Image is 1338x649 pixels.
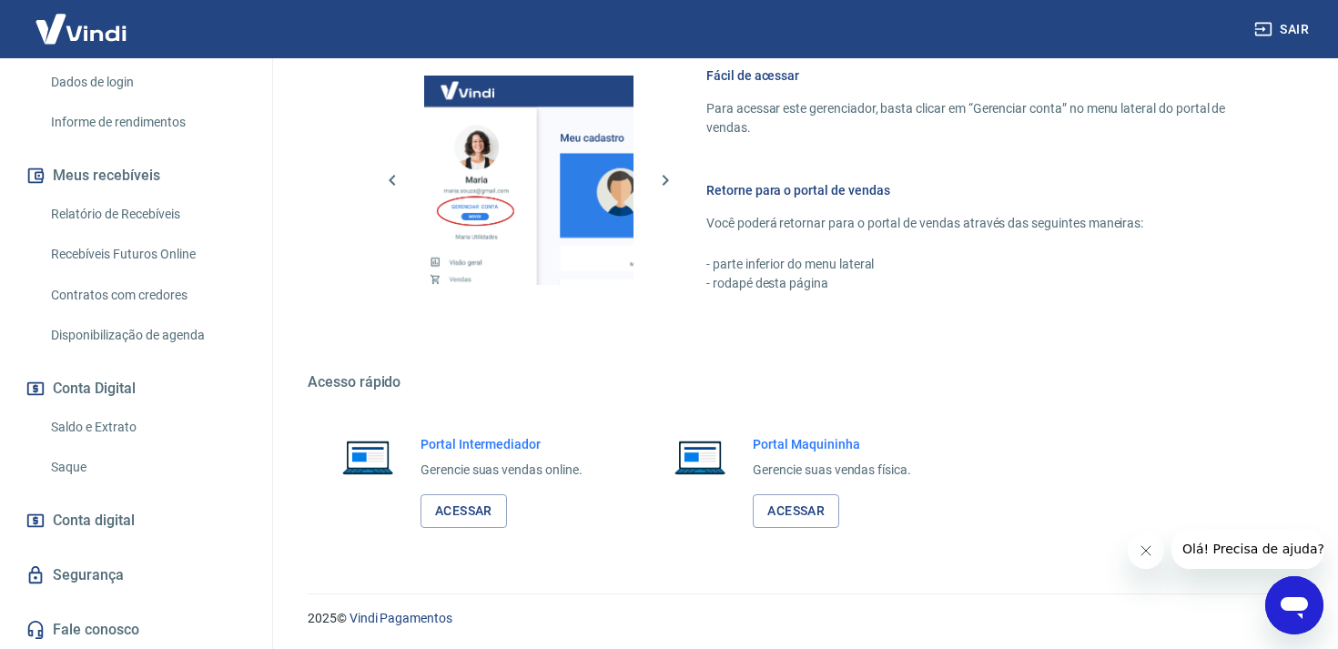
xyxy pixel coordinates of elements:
a: Vindi Pagamentos [350,611,452,625]
img: Imagem da dashboard mostrando o botão de gerenciar conta na sidebar no lado esquerdo [424,76,634,285]
iframe: Mensagem da empresa [1171,529,1323,569]
img: Vindi [22,1,140,56]
a: Acessar [753,494,839,528]
p: Gerencie suas vendas física. [753,461,911,480]
p: Gerencie suas vendas online. [421,461,583,480]
p: - rodapé desta página [706,274,1251,293]
p: - parte inferior do menu lateral [706,255,1251,274]
a: Contratos com credores [44,277,250,314]
a: Saldo e Extrato [44,409,250,446]
a: Informe de rendimentos [44,104,250,141]
a: Dados de login [44,64,250,101]
a: Saque [44,449,250,486]
h6: Portal Intermediador [421,435,583,453]
iframe: Botão para abrir a janela de mensagens [1265,576,1323,634]
p: 2025 © [308,609,1294,628]
a: Acessar [421,494,507,528]
p: Para acessar este gerenciador, basta clicar em “Gerenciar conta” no menu lateral do portal de ven... [706,99,1251,137]
img: Imagem de um notebook aberto [329,435,406,479]
h6: Portal Maquininha [753,435,911,453]
button: Meus recebíveis [22,156,250,196]
span: Conta digital [53,508,135,533]
h6: Retorne para o portal de vendas [706,181,1251,199]
a: Conta digital [22,501,250,541]
h5: Acesso rápido [308,373,1294,391]
a: Relatório de Recebíveis [44,196,250,233]
button: Conta Digital [22,369,250,409]
img: Imagem de um notebook aberto [662,435,738,479]
p: Você poderá retornar para o portal de vendas através das seguintes maneiras: [706,214,1251,233]
span: Olá! Precisa de ajuda? [11,13,153,27]
a: Recebíveis Futuros Online [44,236,250,273]
button: Sair [1251,13,1316,46]
a: Segurança [22,555,250,595]
h6: Fácil de acessar [706,66,1251,85]
iframe: Fechar mensagem [1128,532,1164,569]
a: Disponibilização de agenda [44,317,250,354]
